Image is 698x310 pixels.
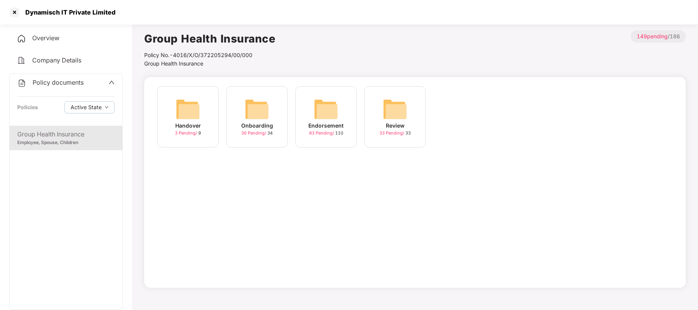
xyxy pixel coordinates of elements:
[379,130,405,136] span: 33 Pending /
[241,130,267,136] span: 30 Pending /
[32,56,81,64] span: Company Details
[175,121,201,130] div: Handover
[241,121,273,130] div: Onboarding
[33,79,84,86] span: Policy documents
[17,79,26,88] img: svg+xml;base64,PHN2ZyB4bWxucz0iaHR0cDovL3d3dy53My5vcmcvMjAwMC9zdmciIHdpZHRoPSIyNCIgaGVpZ2h0PSIyNC...
[383,97,407,121] img: svg+xml;base64,PHN2ZyB4bWxucz0iaHR0cDovL3d3dy53My5vcmcvMjAwMC9zdmciIHdpZHRoPSI2NCIgaGVpZ2h0PSI2NC...
[64,101,115,113] button: Active Statedown
[309,130,335,136] span: 83 Pending /
[17,130,115,139] div: Group Health Insurance
[109,79,115,85] span: up
[175,130,198,136] span: 3 Pending /
[21,8,115,16] div: Dynamisch IT Private Limited
[32,34,59,42] span: Overview
[637,33,668,39] span: 149 pending
[144,30,275,47] h1: Group Health Insurance
[309,130,343,136] div: 110
[308,121,344,130] div: Endorsement
[175,130,201,136] div: 9
[17,139,115,146] div: Employee, Spouse, Children
[144,60,203,67] span: Group Health Insurance
[17,56,26,65] img: svg+xml;base64,PHN2ZyB4bWxucz0iaHR0cDovL3d3dy53My5vcmcvMjAwMC9zdmciIHdpZHRoPSIyNCIgaGVpZ2h0PSIyNC...
[241,130,273,136] div: 34
[144,51,275,59] div: Policy No.- 4016/X/O/372205294/00/000
[17,34,26,43] img: svg+xml;base64,PHN2ZyB4bWxucz0iaHR0cDovL3d3dy53My5vcmcvMjAwMC9zdmciIHdpZHRoPSIyNCIgaGVpZ2h0PSIyNC...
[386,121,405,130] div: Review
[379,130,411,136] div: 33
[631,30,686,43] p: / 186
[71,103,102,112] span: Active State
[176,97,200,121] img: svg+xml;base64,PHN2ZyB4bWxucz0iaHR0cDovL3d3dy53My5vcmcvMjAwMC9zdmciIHdpZHRoPSI2NCIgaGVpZ2h0PSI2NC...
[105,105,109,110] span: down
[245,97,269,121] img: svg+xml;base64,PHN2ZyB4bWxucz0iaHR0cDovL3d3dy53My5vcmcvMjAwMC9zdmciIHdpZHRoPSI2NCIgaGVpZ2h0PSI2NC...
[17,103,38,112] div: Policies
[314,97,338,121] img: svg+xml;base64,PHN2ZyB4bWxucz0iaHR0cDovL3d3dy53My5vcmcvMjAwMC9zdmciIHdpZHRoPSI2NCIgaGVpZ2h0PSI2NC...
